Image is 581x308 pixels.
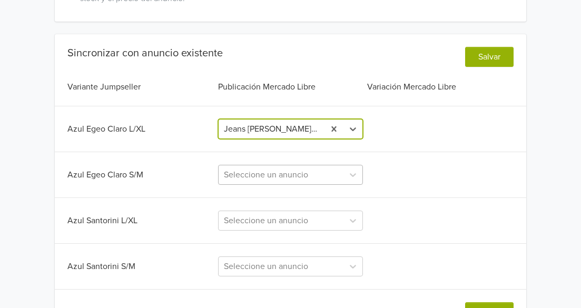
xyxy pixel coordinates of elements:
div: Azul Santorini L/XL [67,214,216,227]
div: Variación Mercado Libre [365,81,514,93]
div: Azul Santorini S/M [67,260,216,273]
button: Salvar [465,47,514,67]
div: Azul Egeo Claro L/XL [67,123,216,135]
div: Publicación Mercado Libre [216,81,365,93]
div: Azul Egeo Claro S/M [67,168,216,181]
div: Sincronizar con anuncio existente [67,47,223,59]
div: Variante Jumpseller [67,81,216,93]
